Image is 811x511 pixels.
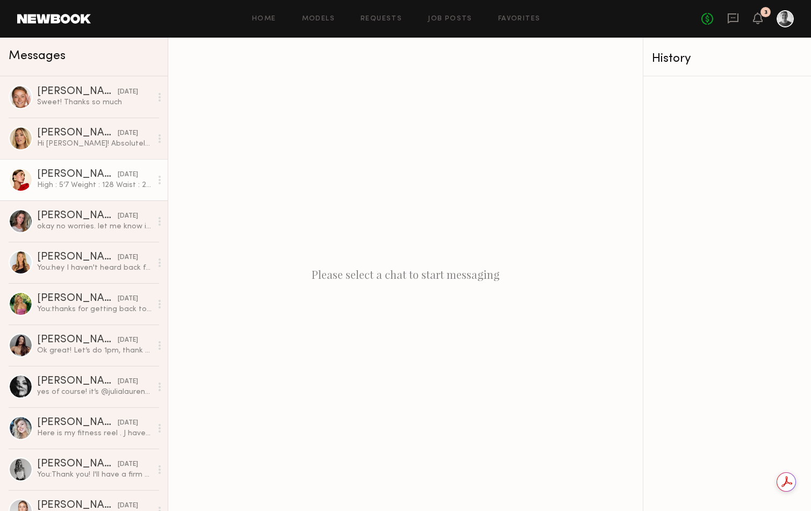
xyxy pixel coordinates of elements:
div: [PERSON_NAME] [37,376,118,387]
div: yes of course! it’s @julialaurenmccallum [37,387,152,397]
div: [PERSON_NAME] [37,500,118,511]
div: [PERSON_NAME] [37,293,118,304]
div: You: hey I haven't heard back from my client. As it's [DATE] and nothing's booked, i dont think t... [37,263,152,273]
div: [DATE] [118,170,138,180]
div: [DATE] [118,211,138,221]
div: Hi [PERSON_NAME]! Absolutely can move to text for quicker communication if easier on your end. Ca... [37,139,152,149]
div: [PERSON_NAME] [37,459,118,470]
div: [DATE] [118,459,138,470]
div: Please select a chat to start messaging [168,38,643,511]
div: 3 [764,10,767,16]
div: [DATE] [118,128,138,139]
div: [PERSON_NAME] [37,252,118,263]
div: [DATE] [118,87,138,97]
div: [DATE] [118,418,138,428]
div: [DATE] [118,294,138,304]
div: High : 5’7 Weight : 128 Waist : 24.5 Hips: 35.5 Tops size: Small /2/4 Bottom : Small [37,180,152,190]
div: You: Thank you! I'll have a firm answer by [DATE] [37,470,152,480]
a: Job Posts [428,16,472,23]
div: [PERSON_NAME] [37,211,118,221]
div: History [652,53,802,65]
a: Favorites [498,16,541,23]
a: Models [302,16,335,23]
div: [PERSON_NAME] [37,169,118,180]
div: [PERSON_NAME] [37,87,118,97]
div: [PERSON_NAME] [37,335,118,346]
div: [DATE] [118,335,138,346]
div: okay no worries. let me know if anything changes! :) [37,221,152,232]
div: [DATE] [118,377,138,387]
div: Sweet! Thanks so much [37,97,152,107]
a: Home [252,16,276,23]
div: [DATE] [118,253,138,263]
a: Requests [361,16,402,23]
div: [PERSON_NAME] [37,418,118,428]
div: You: thanks for getting back to me so quick! [37,304,152,314]
span: Messages [9,50,66,62]
div: Here is my fitness reel . J have a new one too. I was shooting for LA FITNESS and other gyms too! [37,428,152,438]
div: [DATE] [118,501,138,511]
div: [PERSON_NAME] [37,128,118,139]
div: Ok great! Let’s do 1pm, thank you [37,346,152,356]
